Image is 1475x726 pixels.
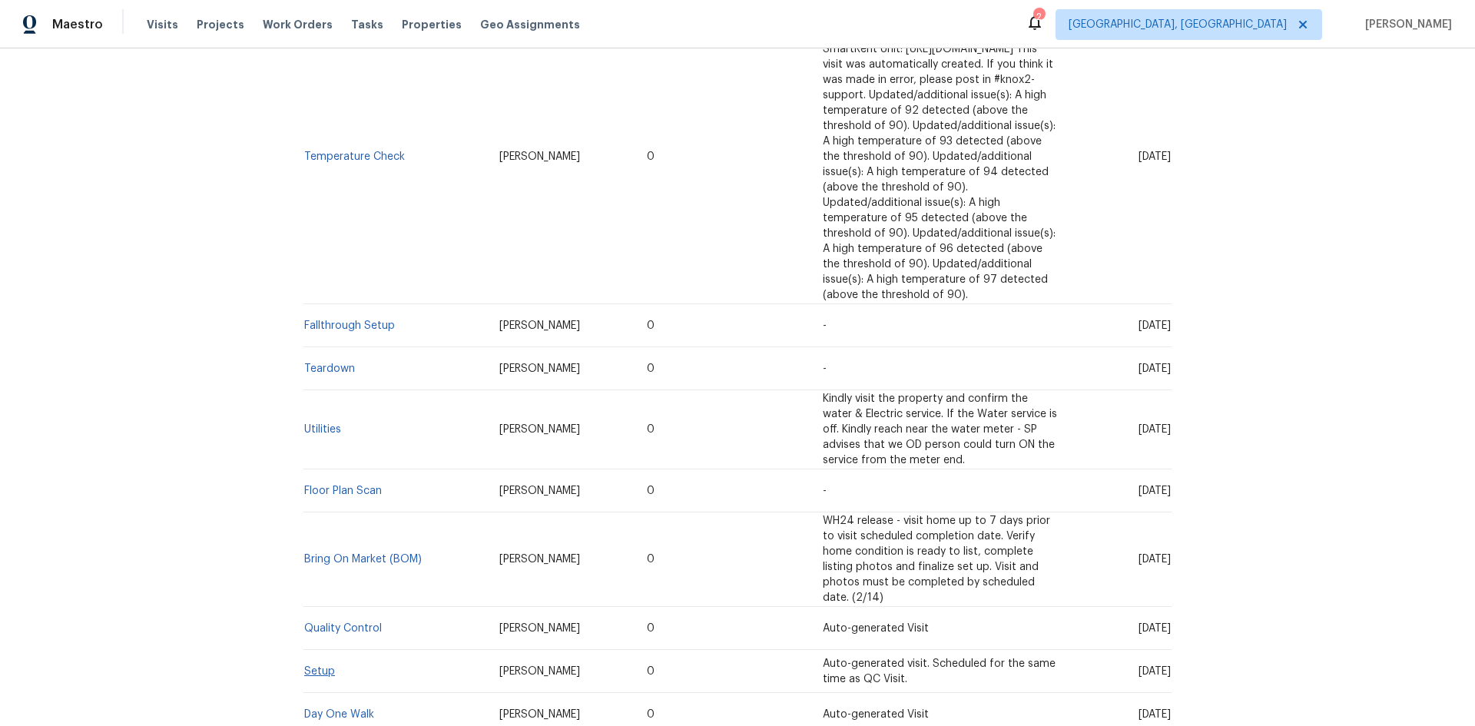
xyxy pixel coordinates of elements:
span: [DATE] [1139,486,1171,496]
span: [DATE] [1139,320,1171,331]
span: 0 [647,666,655,677]
span: Auto-generated visit. Scheduled for the same time as QC Visit. [823,658,1056,685]
span: 0 [647,151,655,162]
span: Maestro [52,17,103,32]
div: 2 [1033,9,1044,25]
span: [DATE] [1139,666,1171,677]
span: 0 [647,363,655,374]
span: Geo Assignments [480,17,580,32]
span: [PERSON_NAME] [499,424,580,435]
a: Floor Plan Scan [304,486,382,496]
span: - [823,486,827,496]
span: 0 [647,554,655,565]
a: Temperature Check [304,151,405,162]
span: Visits [147,17,178,32]
a: Setup [304,666,335,677]
span: A high temperature of 91 detected (above the threshold of 90). Please investigate. SmartRent Unit... [823,13,1056,300]
span: Kindly visit the property and confirm the water & Electric service. If the Water service is off. ... [823,393,1057,466]
span: [PERSON_NAME] [499,363,580,374]
span: [PERSON_NAME] [499,151,580,162]
span: - [823,363,827,374]
a: Day One Walk [304,709,374,720]
span: Tasks [351,19,383,30]
span: 0 [647,424,655,435]
a: Bring On Market (BOM) [304,554,422,565]
span: 0 [647,623,655,634]
span: [PERSON_NAME] [499,623,580,634]
span: [PERSON_NAME] [499,320,580,331]
span: 0 [647,709,655,720]
a: Utilities [304,424,341,435]
span: - [823,320,827,331]
span: [DATE] [1139,554,1171,565]
span: [PERSON_NAME] [499,709,580,720]
a: Quality Control [304,623,382,634]
span: [GEOGRAPHIC_DATA], [GEOGRAPHIC_DATA] [1069,17,1287,32]
span: [DATE] [1139,151,1171,162]
span: [DATE] [1139,363,1171,374]
span: Projects [197,17,244,32]
span: [DATE] [1139,424,1171,435]
span: 0 [647,320,655,331]
span: Auto-generated Visit [823,623,929,634]
span: [PERSON_NAME] [499,486,580,496]
a: Fallthrough Setup [304,320,395,331]
span: [PERSON_NAME] [499,666,580,677]
span: [DATE] [1139,623,1171,634]
span: [PERSON_NAME] [499,554,580,565]
span: Auto-generated Visit [823,709,929,720]
a: Teardown [304,363,355,374]
span: [PERSON_NAME] [1359,17,1452,32]
span: WH24 release - visit home up to 7 days prior to visit scheduled completion date. Verify home cond... [823,515,1050,603]
span: 0 [647,486,655,496]
span: Work Orders [263,17,333,32]
span: [DATE] [1139,709,1171,720]
span: Properties [402,17,462,32]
